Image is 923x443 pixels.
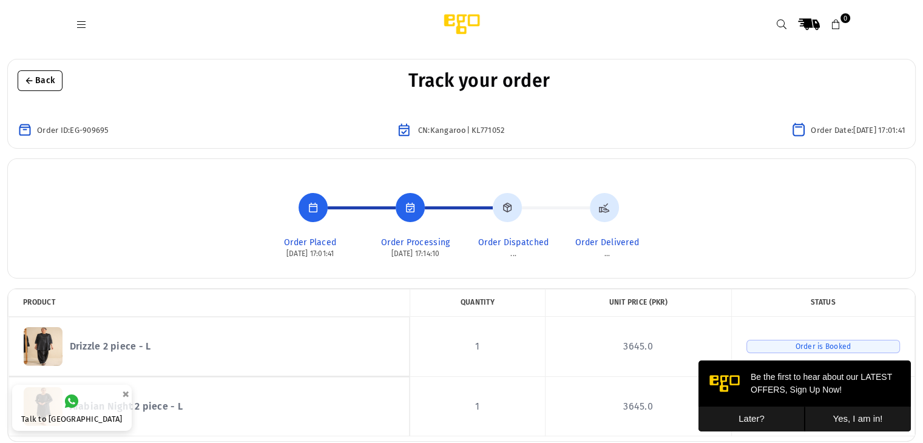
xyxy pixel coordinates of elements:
div: Order ID: EG-909695 [18,121,109,138]
span: 0 [840,13,850,23]
button: Back [18,70,63,91]
a: Talk to [GEOGRAPHIC_DATA] [12,385,132,431]
p: ... [575,249,639,259]
p: [DATE] 17:01:41 [284,249,336,259]
button: Yes, I am in! [106,46,212,71]
div: Order is Booked [746,340,900,353]
p: ... [478,249,549,259]
p: [DATE] 17:14:10 [381,249,450,259]
h1: Track your order [408,69,550,92]
td: 3645.0 [545,316,731,376]
p: Order Delivered [575,237,639,249]
button: × [122,383,129,405]
a: 0 [825,13,847,35]
td: 1 [410,316,545,376]
div: unit price ( PKR ) [560,297,717,308]
img: Icon [396,121,413,138]
p: Order Processing [381,237,450,249]
td: 3645.0 [545,376,731,436]
img: Ego [410,12,513,36]
img: Icon [18,123,32,137]
a: CN: Kangaroo | KL771052 [418,124,505,137]
div: Quantity [425,297,530,308]
a: Menu [71,19,93,29]
div: Order Date: [DATE] 17:01:41 [791,121,905,138]
p: Order Dispatched [478,237,549,249]
td: 1 [410,376,545,436]
div: Drizzle 2 piece - L [70,339,151,354]
div: status [746,297,900,308]
a: Search [771,13,793,35]
iframe: webpush-onsite [698,360,911,431]
div: Product [23,297,395,308]
p: Order Placed [284,237,336,249]
img: Icon [791,123,806,137]
span: Back [35,76,55,86]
